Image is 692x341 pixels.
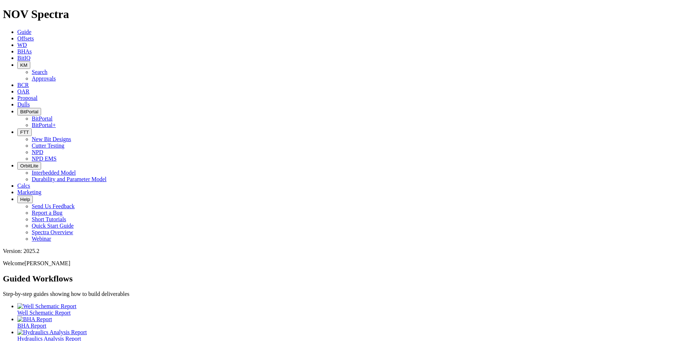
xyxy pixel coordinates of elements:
div: Version: 2025.2 [3,248,689,254]
a: BHA Report BHA Report [17,316,689,329]
a: BHAs [17,48,32,54]
span: FTT [20,130,29,135]
a: BitPortal+ [32,122,56,128]
a: BCR [17,82,29,88]
a: BitPortal [32,115,53,122]
a: Approvals [32,75,56,82]
a: WD [17,42,27,48]
h2: Guided Workflows [3,274,689,284]
a: Cutter Testing [32,143,65,149]
a: Well Schematic Report Well Schematic Report [17,303,689,316]
p: Step-by-step guides showing how to build deliverables [3,291,689,297]
span: BitPortal [20,109,38,114]
h1: NOV Spectra [3,8,689,21]
a: NPD EMS [32,156,57,162]
a: Offsets [17,35,34,41]
a: NPD [32,149,43,155]
p: Welcome [3,260,689,267]
a: Proposal [17,95,37,101]
a: Marketing [17,189,41,195]
a: Quick Start Guide [32,223,74,229]
a: New Bit Designs [32,136,71,142]
a: OAR [17,88,30,95]
img: BHA Report [17,316,52,323]
span: KM [20,62,27,68]
span: OrbitLite [20,163,38,169]
button: KM [17,61,30,69]
a: Send Us Feedback [32,203,75,209]
button: Help [17,196,33,203]
a: Interbedded Model [32,170,76,176]
a: Durability and Parameter Model [32,176,107,182]
a: Spectra Overview [32,229,73,235]
button: OrbitLite [17,162,41,170]
a: Short Tutorials [32,216,66,222]
span: BHA Report [17,323,46,329]
a: BitIQ [17,55,30,61]
a: Webinar [32,236,51,242]
button: BitPortal [17,108,41,115]
a: Report a Bug [32,210,62,216]
a: Dulls [17,101,30,108]
span: Help [20,197,30,202]
img: Hydraulics Analysis Report [17,329,87,336]
img: Well Schematic Report [17,303,76,310]
a: Guide [17,29,31,35]
span: Well Schematic Report [17,310,71,316]
span: [PERSON_NAME] [25,260,70,266]
button: FTT [17,128,32,136]
a: Calcs [17,183,30,189]
a: Search [32,69,48,75]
